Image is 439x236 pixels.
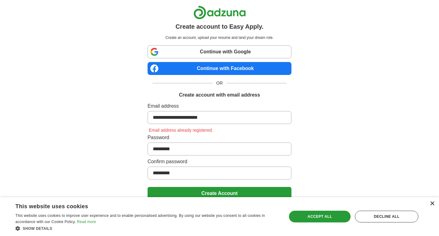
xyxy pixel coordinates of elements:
[355,211,418,222] div: Decline all
[430,201,434,206] div: Close
[179,91,260,99] h1: Create account with email address
[289,211,351,222] div: Accept all
[176,22,264,31] h1: Create account to Easy Apply.
[148,134,291,141] label: Password
[148,62,291,75] a: Continue with Facebook
[148,158,291,165] label: Confirm password
[213,80,226,86] span: OR
[148,45,291,58] a: Continue with Google
[77,220,96,224] a: Read more, opens a new window
[15,225,279,231] div: Show details
[15,213,265,224] span: This website uses cookies to improve user experience and to enable personalised advertising. By u...
[149,35,290,40] p: Create an account, upload your resume and land your dream role.
[148,102,291,110] label: Email address
[23,226,52,231] span: Show details
[148,187,291,200] button: Create Account
[193,6,246,19] img: Adzuna logo
[15,201,263,210] div: This website uses cookies
[148,128,214,133] span: Email address already registered.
